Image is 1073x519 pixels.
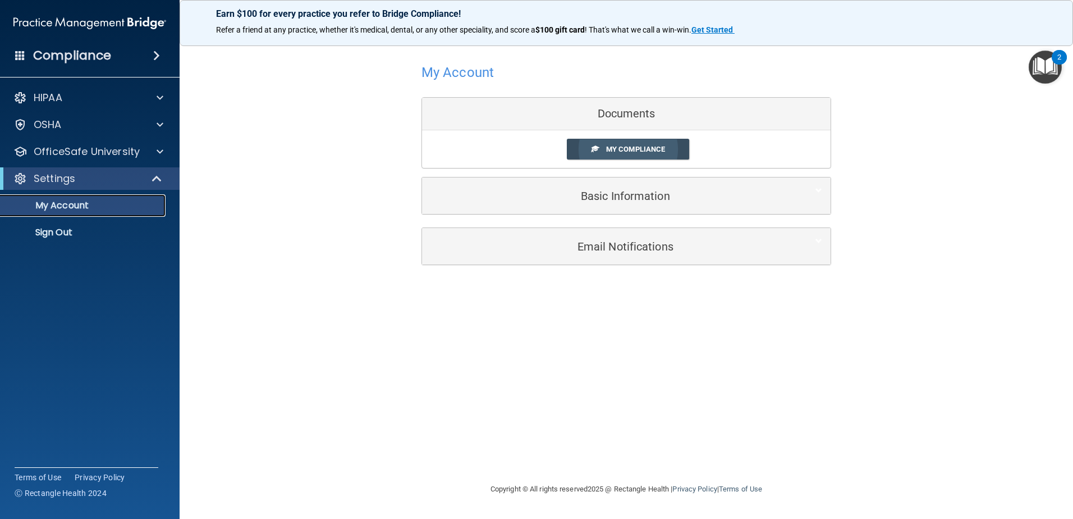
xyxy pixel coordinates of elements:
[13,172,163,185] a: Settings
[15,472,61,483] a: Terms of Use
[15,488,107,499] span: Ⓒ Rectangle Health 2024
[75,472,125,483] a: Privacy Policy
[1029,51,1062,84] button: Open Resource Center, 2 new notifications
[34,172,75,185] p: Settings
[13,145,163,158] a: OfficeSafe University
[34,145,140,158] p: OfficeSafe University
[33,48,111,63] h4: Compliance
[7,200,161,211] p: My Account
[1057,57,1061,72] div: 2
[13,12,166,34] img: PMB logo
[430,240,788,253] h5: Email Notifications
[691,25,733,34] strong: Get Started
[422,98,831,130] div: Documents
[7,227,161,238] p: Sign Out
[421,65,494,80] h4: My Account
[216,8,1037,19] p: Earn $100 for every practice you refer to Bridge Compliance!
[34,118,62,131] p: OSHA
[430,234,822,259] a: Email Notifications
[34,91,62,104] p: HIPAA
[216,25,535,34] span: Refer a friend at any practice, whether it's medical, dental, or any other speciality, and score a
[430,183,822,208] a: Basic Information
[421,471,831,507] div: Copyright © All rights reserved 2025 @ Rectangle Health | |
[535,25,585,34] strong: $100 gift card
[606,145,665,153] span: My Compliance
[691,25,735,34] a: Get Started
[719,485,762,493] a: Terms of Use
[13,91,163,104] a: HIPAA
[430,190,788,202] h5: Basic Information
[672,485,717,493] a: Privacy Policy
[13,118,163,131] a: OSHA
[585,25,691,34] span: ! That's what we call a win-win.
